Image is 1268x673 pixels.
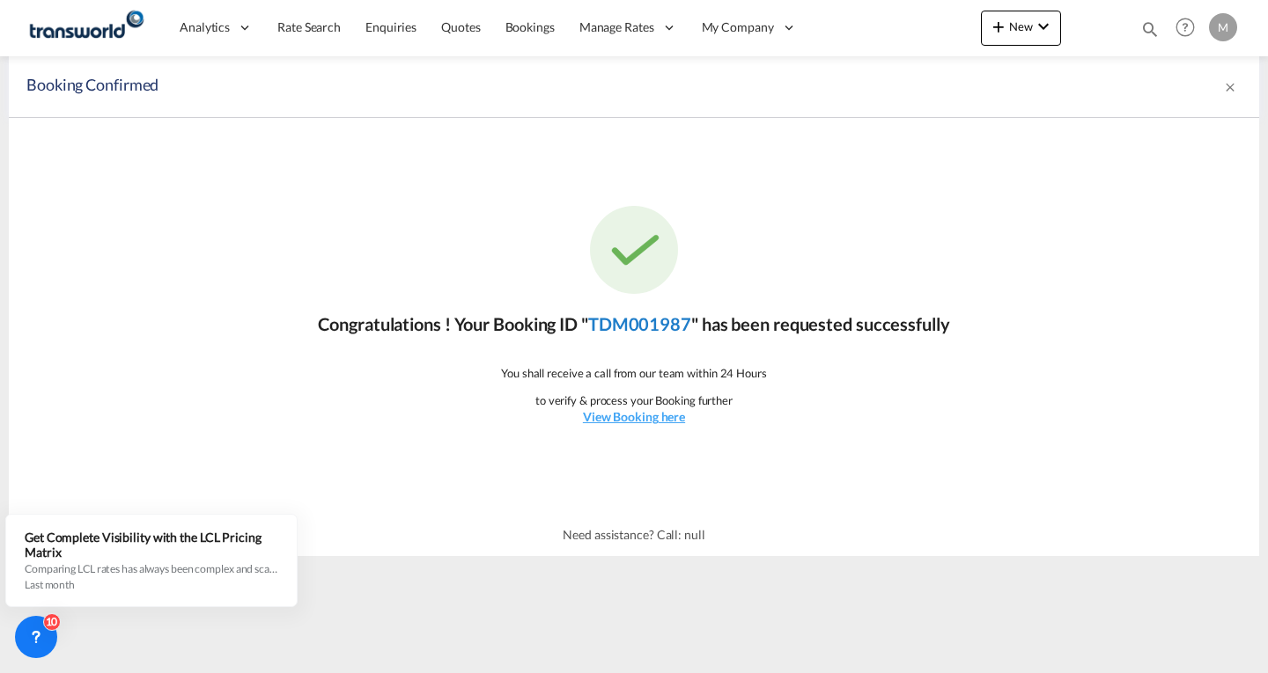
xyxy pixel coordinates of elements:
[26,74,999,99] div: Booking Confirmed
[441,19,480,34] span: Quotes
[318,311,949,336] p: Congratulations ! Your Booking ID " " has been requested successfully
[1140,19,1160,39] md-icon: icon-magnify
[563,526,704,544] p: Need assistance? Call: null
[588,313,691,334] a: TDM001987
[1209,13,1237,41] div: M
[1140,19,1160,46] div: icon-magnify
[505,19,555,34] span: Bookings
[702,18,774,36] span: My Company
[583,409,685,424] u: View Booking here
[535,392,733,408] p: to verify & process your Booking further
[1170,12,1209,44] div: Help
[1223,80,1237,94] md-icon: icon-close
[180,18,230,36] span: Analytics
[988,16,1009,37] md-icon: icon-plus 400-fg
[501,365,767,381] p: You shall receive a call from our team within 24 Hours
[26,8,145,48] img: 1a84b2306ded11f09c1219774cd0a0fe.png
[1033,16,1054,37] md-icon: icon-chevron-down
[365,19,417,34] span: Enquiries
[277,19,341,34] span: Rate Search
[981,11,1061,46] button: icon-plus 400-fgNewicon-chevron-down
[988,19,1054,33] span: New
[1170,12,1200,42] span: Help
[579,18,654,36] span: Manage Rates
